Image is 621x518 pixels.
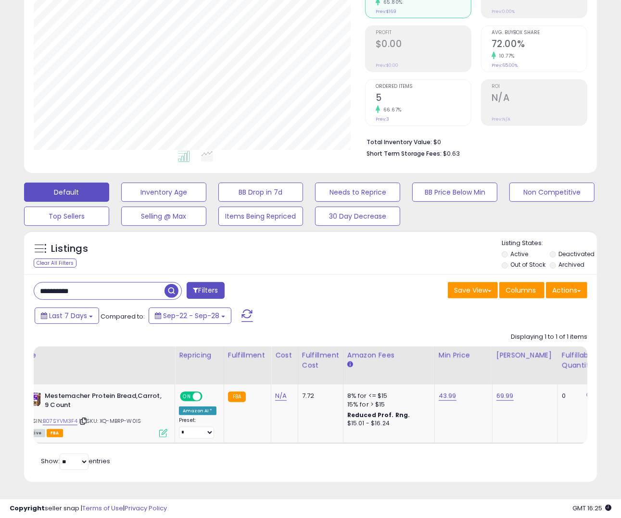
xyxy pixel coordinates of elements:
[347,350,431,360] div: Amazon Fees
[443,149,460,158] span: $0.63
[218,183,304,202] button: BB Drop in 7d
[10,504,45,513] strong: Copyright
[496,391,514,401] a: 69.99
[21,350,171,360] div: Title
[179,407,216,415] div: Amazon AI *
[376,9,396,14] small: Prev: $169
[367,149,442,158] b: Short Term Storage Fees:
[572,504,611,513] span: 2025-10-9 16:25 GMT
[218,207,304,226] button: Items Being Repriced
[275,350,294,360] div: Cost
[23,392,167,436] div: ASIN:
[101,312,145,321] span: Compared to:
[347,419,427,428] div: $15.01 - $16.24
[439,350,488,360] div: Min Price
[35,308,99,324] button: Last 7 Days
[315,183,400,202] button: Needs to Reprice
[121,183,206,202] button: Inventory Age
[181,393,193,401] span: ON
[492,30,587,36] span: Avg. Buybox Share
[79,417,141,425] span: | SKU: XQ-MBRP-W0IS
[502,239,597,248] p: Listing States:
[367,136,580,147] li: $0
[558,260,584,269] label: Archived
[24,207,109,226] button: Top Sellers
[43,417,77,425] a: B07SYVM3F4
[201,393,216,401] span: OFF
[496,350,554,360] div: [PERSON_NAME]
[179,417,216,439] div: Preset:
[125,504,167,513] a: Privacy Policy
[24,183,109,202] button: Default
[49,311,87,321] span: Last 7 Days
[315,207,400,226] button: 30 Day Decrease
[10,504,167,513] div: seller snap | |
[275,391,287,401] a: N/A
[558,250,595,258] label: Deactivated
[376,92,471,105] h2: 5
[510,260,545,269] label: Out of Stock
[499,282,545,298] button: Columns
[347,360,353,369] small: Amazon Fees.
[376,30,471,36] span: Profit
[492,84,587,89] span: ROI
[302,392,336,400] div: 7.72
[179,350,220,360] div: Repricing
[376,84,471,89] span: Ordered Items
[496,52,515,60] small: 10.77%
[34,259,76,268] div: Clear All Filters
[448,282,498,298] button: Save View
[562,392,592,400] div: 0
[546,282,587,298] button: Actions
[45,392,162,412] b: Mestemacher Protein Bread,Carrot, 9 Count
[376,38,471,51] h2: $0.00
[492,38,587,51] h2: 72.00%
[51,242,88,256] h5: Listings
[302,350,339,370] div: Fulfillment Cost
[380,106,402,113] small: 66.67%
[562,350,595,370] div: Fulfillable Quantity
[492,116,510,122] small: Prev: N/A
[347,400,427,409] div: 15% for > $15
[82,504,123,513] a: Terms of Use
[509,183,595,202] button: Non Competitive
[228,392,246,402] small: FBA
[121,207,206,226] button: Selling @ Max
[187,282,224,299] button: Filters
[492,9,515,14] small: Prev: 0.00%
[347,392,427,400] div: 8% for <= $15
[510,250,528,258] label: Active
[492,62,518,68] small: Prev: 65.00%
[47,429,63,437] span: FBA
[439,391,456,401] a: 43.99
[367,138,432,146] b: Total Inventory Value:
[149,308,231,324] button: Sep-22 - Sep-28
[492,92,587,105] h2: N/A
[376,116,389,122] small: Prev: 3
[506,285,536,295] span: Columns
[511,333,587,342] div: Displaying 1 to 1 of 1 items
[228,350,267,360] div: Fulfillment
[163,311,219,321] span: Sep-22 - Sep-28
[41,456,110,466] span: Show: entries
[412,183,497,202] button: BB Price Below Min
[23,429,45,437] span: All listings currently available for purchase on Amazon
[347,411,410,419] b: Reduced Prof. Rng.
[376,62,398,68] small: Prev: $0.00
